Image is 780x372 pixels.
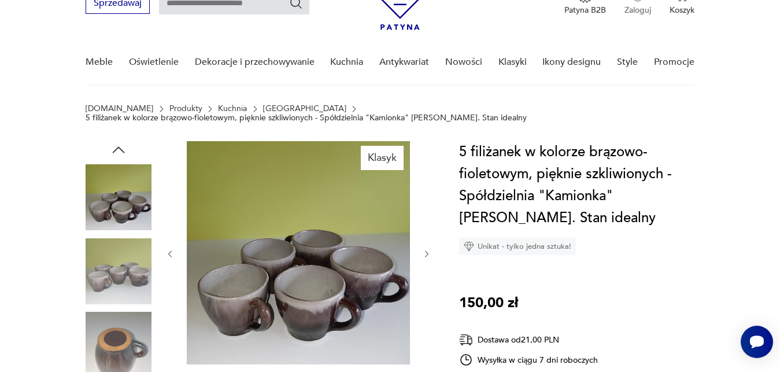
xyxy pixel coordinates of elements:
p: Patyna B2B [564,5,606,16]
a: Dekoracje i przechowywanie [195,40,315,84]
p: Zaloguj [624,5,651,16]
p: 5 filiżanek w kolorze brązowo-fioletowym, pięknie szkliwionych - Spółdzielnia "Kamionka" [PERSON_... [86,113,527,123]
a: [GEOGRAPHIC_DATA] [263,104,346,113]
p: Koszyk [670,5,694,16]
a: Promocje [654,40,694,84]
a: Kuchnia [218,104,247,113]
div: Unikat - tylko jedna sztuka! [459,238,576,255]
iframe: Smartsupp widget button [741,326,773,358]
a: Style [617,40,638,84]
a: Meble [86,40,113,84]
a: Kuchnia [330,40,363,84]
a: Nowości [445,40,482,84]
img: Ikona diamentu [464,241,474,252]
div: Wysyłka w ciągu 7 dni roboczych [459,353,598,367]
div: Dostawa od 21,00 PLN [459,333,598,347]
a: Klasyki [498,40,527,84]
img: Zdjęcie produktu 5 filiżanek w kolorze brązowo-fioletowym, pięknie szkliwionych - Spółdzielnia "K... [86,238,151,304]
img: Zdjęcie produktu 5 filiżanek w kolorze brązowo-fioletowym, pięknie szkliwionych - Spółdzielnia "K... [86,164,151,230]
a: Produkty [169,104,202,113]
img: Zdjęcie produktu 5 filiżanek w kolorze brązowo-fioletowym, pięknie szkliwionych - Spółdzielnia "K... [187,141,410,364]
a: [DOMAIN_NAME] [86,104,153,113]
h1: 5 filiżanek w kolorze brązowo-fioletowym, pięknie szkliwionych - Spółdzielnia "Kamionka" [PERSON_... [459,141,703,229]
img: Ikona dostawy [459,333,473,347]
a: Ikony designu [542,40,601,84]
a: Oświetlenie [129,40,179,84]
a: Antykwariat [379,40,429,84]
div: Klasyk [361,146,404,170]
p: 150,00 zł [459,292,518,314]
